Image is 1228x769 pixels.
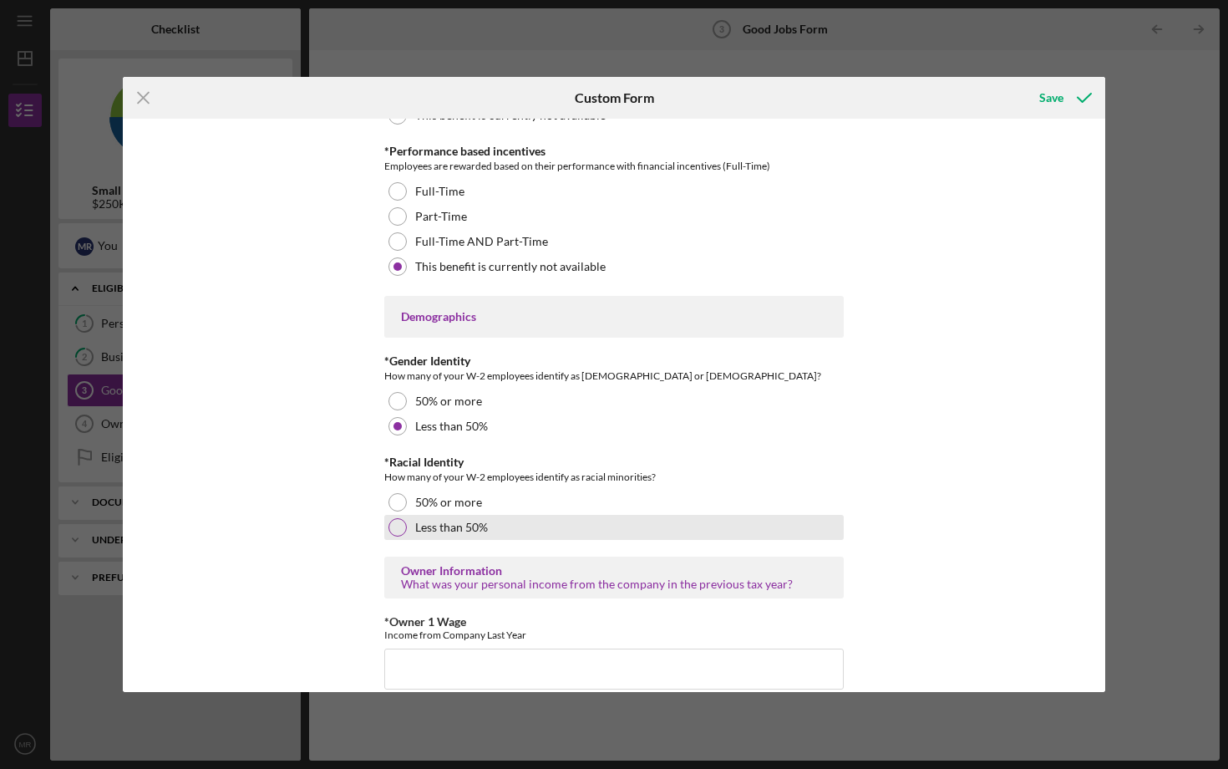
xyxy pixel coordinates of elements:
[415,185,464,198] label: Full-Time
[415,496,482,509] label: 50% or more
[415,395,482,408] label: 50% or more
[401,310,827,323] div: Demographics
[384,456,844,469] div: *Racial Identity
[415,521,488,534] label: Less than 50%
[401,564,827,578] div: Owner Information
[415,420,488,433] label: Less than 50%
[384,629,844,641] div: Income from Company Last Year
[1039,81,1063,115] div: Save
[384,354,844,368] div: *Gender Identity
[384,469,844,486] div: How many of your W-2 employees identify as racial minorities?
[575,90,654,105] h6: Custom Form
[384,368,844,384] div: How many of your W-2 employees identify as [DEMOGRAPHIC_DATA] or [DEMOGRAPHIC_DATA]?
[384,614,466,629] label: *Owner 1 Wage
[415,260,606,273] label: This benefit is currently not available
[415,210,467,223] label: Part-Time
[384,145,844,158] div: *Performance based incentives
[401,578,827,591] div: What was your personal income from the company in the previous tax year?
[415,235,548,248] label: Full-Time AND Part-Time
[384,158,844,175] div: Employees are rewarded based on their performance with financial incentives (Full-Time)
[1022,81,1105,115] button: Save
